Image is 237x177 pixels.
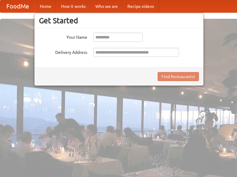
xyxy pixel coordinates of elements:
[39,33,87,40] label: Your Name
[35,0,56,12] a: Home
[91,0,123,12] a: Who we are
[0,0,35,12] a: FoodMe
[123,0,159,12] a: Recipe videos
[39,48,87,55] label: Delivery Address
[39,16,199,25] h3: Get Started
[56,0,91,12] a: How it works
[158,72,199,81] button: Find Restaurants!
